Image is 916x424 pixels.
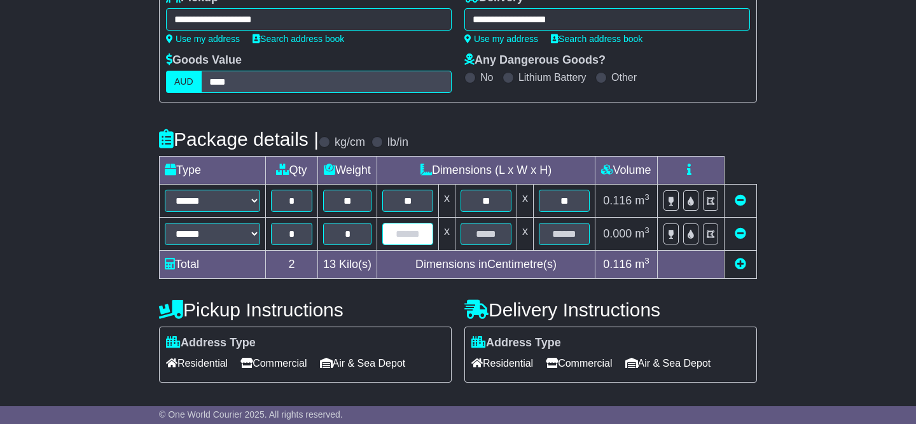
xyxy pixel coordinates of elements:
[625,353,711,373] span: Air & Sea Depot
[166,53,242,67] label: Goods Value
[166,71,202,93] label: AUD
[644,225,649,235] sup: 3
[387,136,408,150] label: lb/in
[546,353,612,373] span: Commercial
[464,34,538,44] a: Use my address
[517,218,534,251] td: x
[464,53,606,67] label: Any Dangerous Goods?
[377,251,595,279] td: Dimensions in Centimetre(s)
[471,353,533,373] span: Residential
[518,71,586,83] label: Lithium Battery
[240,353,307,373] span: Commercial
[439,218,455,251] td: x
[480,71,493,83] label: No
[595,157,658,185] td: Volume
[644,256,649,265] sup: 3
[735,258,746,271] a: Add new item
[635,194,649,207] span: m
[377,157,595,185] td: Dimensions (L x W x H)
[160,157,266,185] td: Type
[159,129,319,150] h4: Package details |
[159,409,343,420] span: © One World Courier 2025. All rights reserved.
[318,251,377,279] td: Kilo(s)
[735,227,746,240] a: Remove this item
[266,251,318,279] td: 2
[471,336,561,350] label: Address Type
[253,34,344,44] a: Search address book
[335,136,365,150] label: kg/cm
[318,157,377,185] td: Weight
[517,185,534,218] td: x
[439,185,455,218] td: x
[166,336,256,350] label: Address Type
[159,299,452,320] h4: Pickup Instructions
[166,34,240,44] a: Use my address
[320,353,406,373] span: Air & Sea Depot
[323,258,336,271] span: 13
[735,194,746,207] a: Remove this item
[603,194,632,207] span: 0.116
[166,353,228,373] span: Residential
[464,299,757,320] h4: Delivery Instructions
[603,227,632,240] span: 0.000
[603,258,632,271] span: 0.116
[635,258,649,271] span: m
[644,192,649,202] sup: 3
[611,71,637,83] label: Other
[160,251,266,279] td: Total
[266,157,318,185] td: Qty
[551,34,642,44] a: Search address book
[635,227,649,240] span: m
